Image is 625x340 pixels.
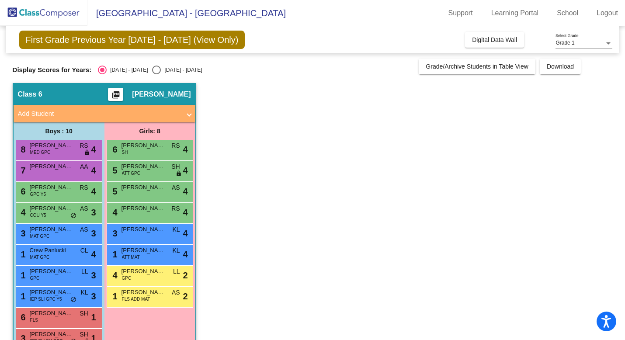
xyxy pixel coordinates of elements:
span: Download [547,63,574,70]
span: Digital Data Wall [472,36,517,43]
span: 1 [111,291,118,301]
span: lock [84,149,90,156]
span: 3 [91,290,96,303]
span: AA [80,162,88,171]
span: 7 [19,166,26,175]
span: GPC [122,275,132,281]
span: 3 [91,269,96,282]
span: 4 [183,164,187,177]
span: [PERSON_NAME] [30,204,73,213]
span: [PERSON_NAME] [122,288,165,297]
button: Grade/Archive Students in Table View [419,59,535,74]
span: [PERSON_NAME] [122,183,165,192]
span: KL [80,288,88,297]
span: 6 [111,145,118,154]
span: ATT GPC [122,170,140,177]
span: 3 [91,206,96,219]
span: RS [171,141,180,150]
span: FLS ADD MAT [122,296,150,302]
span: 4 [19,208,26,217]
span: RS [171,204,180,213]
span: 1 [91,311,96,324]
span: AS [80,204,88,213]
span: Grade 1 [556,40,574,46]
span: SH [122,149,128,156]
span: SH [80,330,88,339]
button: Print Students Details [108,88,123,101]
span: 5 [111,166,118,175]
span: Class 6 [18,90,42,99]
span: MED GPC [30,149,51,156]
span: 4 [111,208,118,217]
mat-panel-title: Add Student [18,109,181,119]
span: 3 [91,227,96,240]
div: [DATE] - [DATE] [161,66,202,74]
div: [DATE] - [DATE] [107,66,148,74]
span: 2 [183,269,187,282]
div: Boys : 10 [14,122,104,140]
span: GPC [30,275,40,281]
span: IEP SLI GPC Y5 [30,296,62,302]
span: 1 [19,271,26,280]
span: 3 [111,229,118,238]
span: [PERSON_NAME] [30,225,73,234]
span: [PERSON_NAME] [122,246,165,255]
span: LL [81,267,88,276]
span: CL [80,246,88,255]
span: AS [172,288,180,297]
span: 5 [111,187,118,196]
span: MAT GPC [30,233,50,239]
span: [PERSON_NAME] [30,288,73,297]
span: [PERSON_NAME] [122,267,165,276]
span: do_not_disturb_alt [70,212,76,219]
span: 4 [91,248,96,261]
div: Girls: 8 [104,122,195,140]
span: AS [80,225,88,234]
span: 6 [19,312,26,322]
span: [PERSON_NAME] [30,330,73,339]
span: 4 [91,164,96,177]
span: Crew Paniucki [30,246,73,255]
span: SH [80,309,88,318]
span: 8 [19,145,26,154]
span: [PERSON_NAME] [30,141,73,150]
span: 2 [183,290,187,303]
span: 1 [111,250,118,259]
button: Download [540,59,581,74]
span: GPC Y5 [30,191,46,198]
span: 4 [111,271,118,280]
span: [PERSON_NAME] [122,141,165,150]
span: 4 [91,185,96,198]
span: KL [172,225,180,234]
span: MAT GPC [30,254,50,260]
span: FLS [30,317,38,323]
span: COU Y5 [30,212,46,219]
span: 4 [183,185,187,198]
span: KL [172,246,180,255]
span: [PERSON_NAME] [122,162,165,171]
span: 4 [183,227,187,240]
span: 3 [19,229,26,238]
span: lock [176,170,182,177]
span: 1 [19,250,26,259]
span: ATT MAT [122,254,140,260]
span: Display Scores for Years: [13,66,92,74]
mat-icon: picture_as_pdf [111,90,121,103]
button: Digital Data Wall [465,32,524,48]
mat-radio-group: Select an option [98,66,202,74]
span: 6 [19,187,26,196]
span: [PERSON_NAME] [30,309,73,318]
span: RS [80,183,88,192]
span: [PERSON_NAME] [122,204,165,213]
span: 1 [19,291,26,301]
mat-expansion-panel-header: Add Student [14,105,195,122]
span: LL [173,267,180,276]
span: SH [171,162,180,171]
span: do_not_disturb_alt [70,296,76,303]
span: RS [80,141,88,150]
span: [PERSON_NAME] [132,90,191,99]
span: 4 [183,206,187,219]
span: 4 [91,143,96,156]
span: 4 [183,143,187,156]
span: [PERSON_NAME] [122,225,165,234]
